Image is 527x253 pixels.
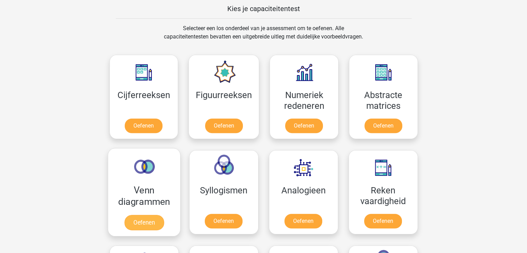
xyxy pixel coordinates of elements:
a: Oefenen [205,214,243,228]
div: Selecteer een los onderdeel van je assessment om te oefenen. Alle capaciteitentesten bevatten een... [157,24,370,49]
a: Oefenen [205,119,243,133]
a: Oefenen [125,119,163,133]
a: Oefenen [364,119,402,133]
a: Oefenen [284,214,322,228]
a: Oefenen [364,214,402,228]
a: Oefenen [124,215,164,230]
h5: Kies je capaciteitentest [116,5,412,13]
a: Oefenen [285,119,323,133]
